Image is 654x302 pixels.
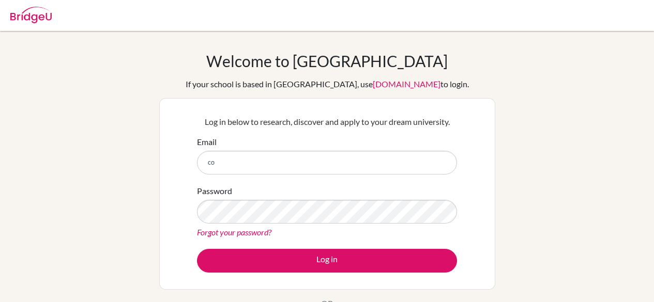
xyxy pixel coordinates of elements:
div: If your school is based in [GEOGRAPHIC_DATA], use to login. [186,78,469,90]
h1: Welcome to [GEOGRAPHIC_DATA] [206,52,448,70]
label: Email [197,136,217,148]
label: Password [197,185,232,197]
button: Log in [197,249,457,273]
a: [DOMAIN_NAME] [373,79,440,89]
a: Forgot your password? [197,227,271,237]
p: Log in below to research, discover and apply to your dream university. [197,116,457,128]
img: Bridge-U [10,7,52,23]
